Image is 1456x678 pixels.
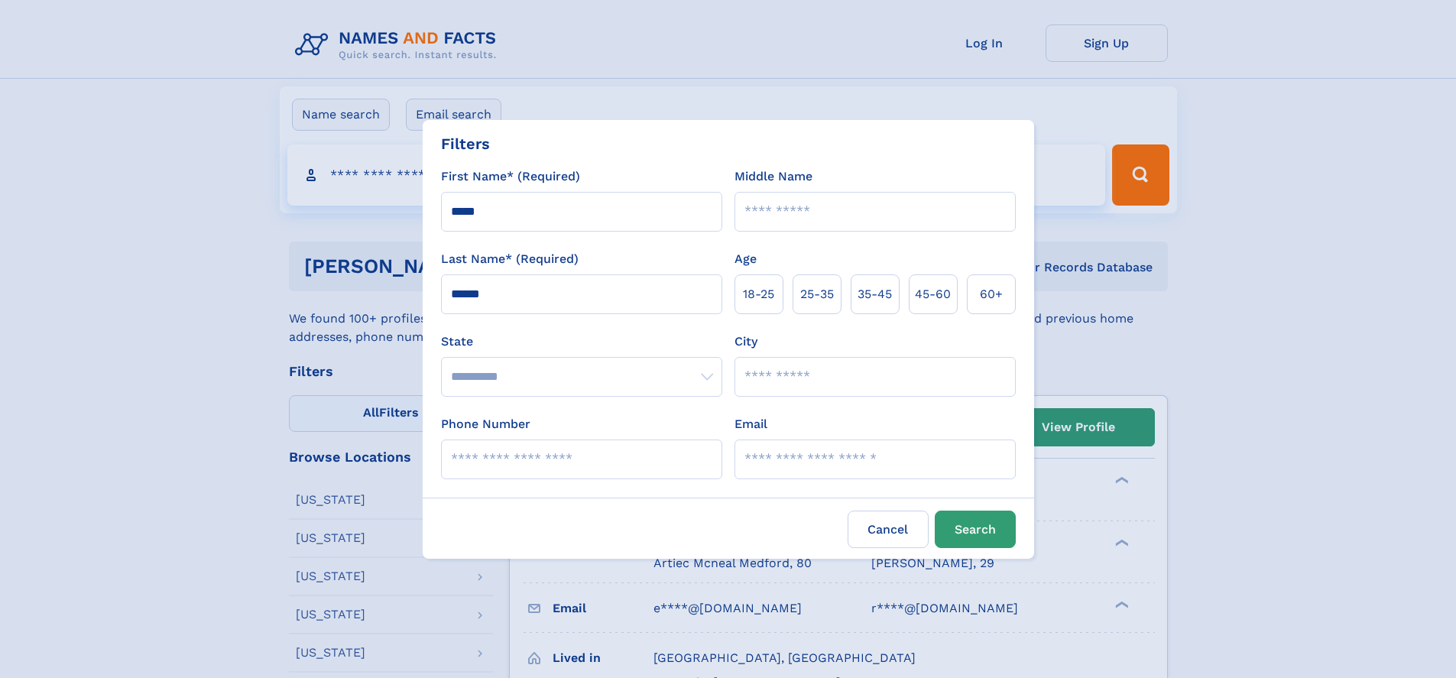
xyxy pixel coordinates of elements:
label: City [734,333,757,351]
button: Search [935,511,1016,548]
div: Filters [441,132,490,155]
label: State [441,333,722,351]
span: 45‑60 [915,285,951,303]
label: Middle Name [734,167,812,186]
label: Cancel [848,511,929,548]
span: 35‑45 [858,285,892,303]
span: 60+ [980,285,1003,303]
label: Last Name* (Required) [441,250,579,268]
label: Age [734,250,757,268]
label: Phone Number [441,415,530,433]
span: 18‑25 [743,285,774,303]
label: Email [734,415,767,433]
label: First Name* (Required) [441,167,580,186]
span: 25‑35 [800,285,834,303]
